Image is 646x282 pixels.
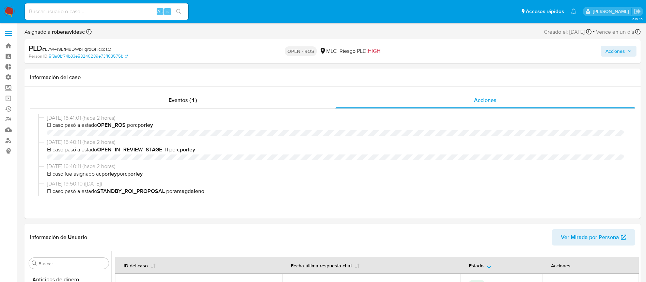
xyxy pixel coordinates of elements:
[97,187,165,195] b: STANDBY_ROI_PROPOSAL
[32,261,37,266] button: Buscar
[99,170,117,178] b: cporley
[38,261,106,267] input: Buscar
[174,187,204,195] b: amagdaleno
[125,170,143,178] b: cporley
[47,163,624,170] span: [DATE] 16:40:11 (hace 2 horas)
[29,53,47,59] b: Person ID
[605,46,625,57] span: Acciones
[593,27,595,36] span: -
[157,8,163,15] span: Alt
[561,229,619,246] span: Ver Mirada por Persona
[285,46,317,56] p: OPEN - ROS
[526,8,564,15] span: Accesos rápidos
[29,43,42,54] b: PLD
[544,27,592,36] div: Creado el: [DATE]
[47,121,624,129] span: El caso pasó a estado por
[47,188,624,195] span: El caso pasó a estado por
[47,180,624,188] span: [DATE] 19:50:10 ([DATE])
[50,28,85,36] b: robenavidesc
[30,74,635,81] h1: Información del caso
[169,96,197,104] span: Eventos ( 1 )
[172,7,186,16] button: search-icon
[42,46,111,53] span: # E7W4r9EfMuDWbFqrdQHcxdsO
[368,47,380,55] span: HIGH
[634,8,641,15] a: Salir
[49,53,128,59] a: 5f8a0bf74b33e58240289e73f103575b
[25,28,85,36] span: Asignado a
[47,146,624,153] span: El caso pasó a estado por
[177,146,195,153] b: cporley
[340,47,380,55] span: Riesgo PLD:
[167,8,169,15] span: s
[25,7,188,16] input: Buscar usuario o caso...
[601,46,636,57] button: Acciones
[47,114,624,122] span: [DATE] 16:41:01 (hace 2 horas)
[571,9,577,14] a: Notificaciones
[319,47,337,55] div: MLC
[47,170,624,178] span: El caso fue asignado a por
[135,121,153,129] b: cporley
[593,8,631,15] p: rociodaniela.benavidescatalan@mercadolibre.cl
[552,229,635,246] button: Ver Mirada por Persona
[30,234,87,241] h1: Información de Usuario
[47,138,624,146] span: [DATE] 16:40:11 (hace 2 horas)
[474,96,497,104] span: Acciones
[97,121,126,129] b: OPEN_ROS
[596,28,634,36] span: Vence en un día
[97,146,168,153] b: OPEN_IN_REVIEW_STAGE_II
